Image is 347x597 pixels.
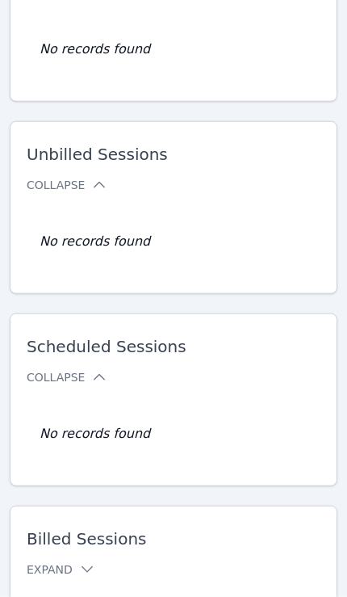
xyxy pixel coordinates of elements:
td: No records found [27,206,151,277]
span: Unbilled Sessions [27,145,320,164]
button: Collapse [27,177,107,193]
button: Collapse [27,369,107,385]
td: No records found [27,398,151,469]
button: Expand [27,561,95,578]
td: No records found [27,14,151,85]
span: Billed Sessions [27,529,320,549]
span: Scheduled Sessions [27,337,320,356]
